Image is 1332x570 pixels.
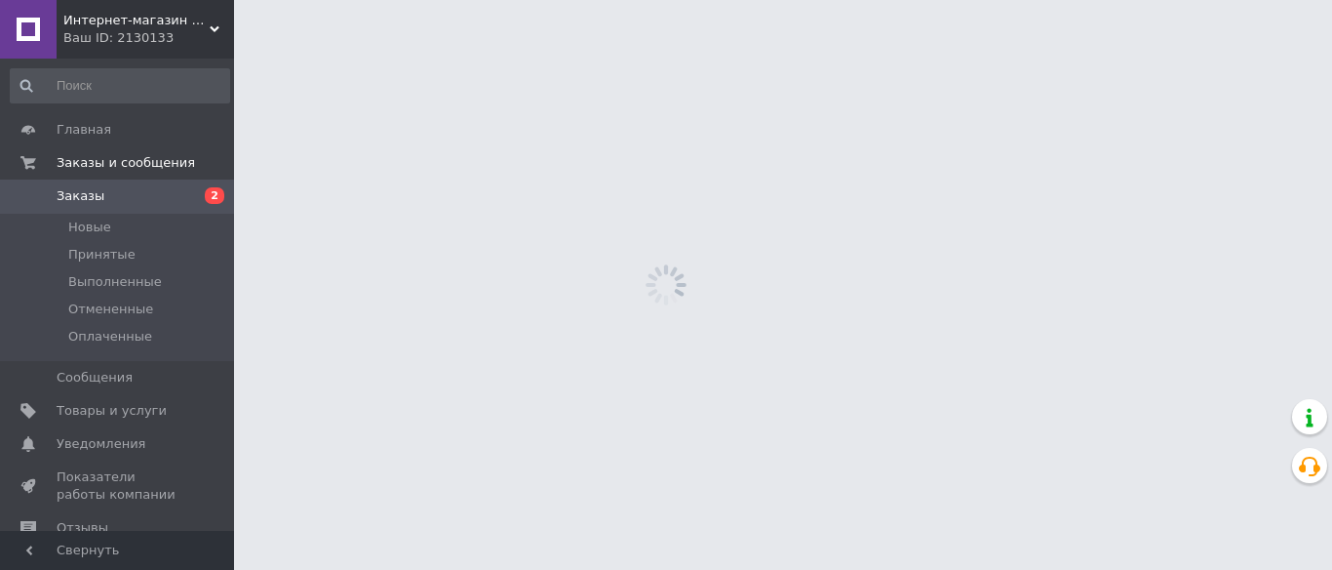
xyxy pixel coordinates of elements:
span: Товары и услуги [57,402,167,420]
span: Отмененные [68,301,153,318]
span: Уведомления [57,435,145,453]
div: Ваш ID: 2130133 [63,29,234,47]
input: Поиск [10,68,230,103]
span: 2 [205,187,224,204]
span: Принятые [68,246,136,264]
span: Показатели работы компании [57,468,180,504]
span: Выполненные [68,273,162,291]
span: Оплаченные [68,328,152,346]
span: Интернет-магазин "КИРА" [63,12,210,29]
span: Отзывы [57,519,108,537]
span: Сообщения [57,369,133,387]
span: Главная [57,121,111,139]
span: Заказы и сообщения [57,154,195,172]
span: Заказы [57,187,104,205]
span: Новые [68,219,111,236]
